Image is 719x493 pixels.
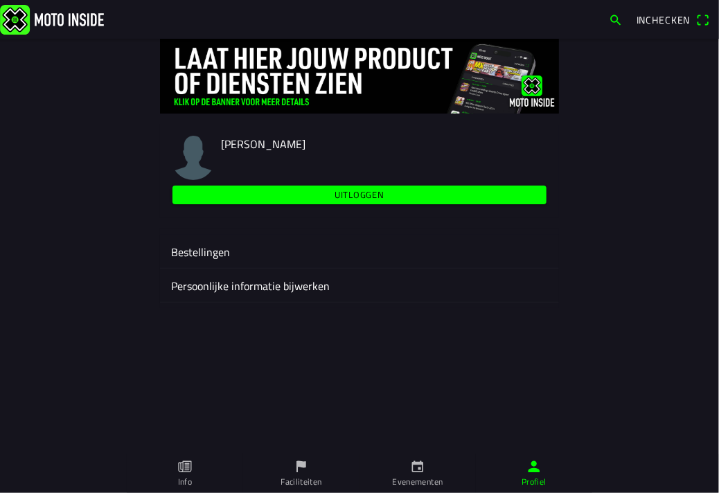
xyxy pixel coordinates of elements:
ion-label: Faciliteiten [281,476,321,488]
img: moto-inside-avatar.png [171,136,215,180]
ion-label: Profiel [522,476,547,488]
a: search [602,8,630,31]
ion-icon: calendar [410,459,425,474]
ion-label: Persoonlijke informatie bijwerken [171,278,548,294]
ion-icon: person [526,459,542,474]
ion-button: Uitloggen [172,186,547,204]
ion-label: Info [178,476,192,488]
a: Incheckenqr scanner [630,8,716,31]
ion-icon: flag [294,459,309,474]
ion-label: Evenementen [393,476,443,488]
span: [PERSON_NAME] [221,136,305,152]
ion-label: Bestellingen [171,244,548,260]
img: 4Lg0uCZZgYSq9MW2zyHRs12dBiEH1AZVHKMOLPl0.jpg [160,39,559,114]
span: Inchecken [637,12,691,27]
ion-icon: paper [177,459,193,474]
